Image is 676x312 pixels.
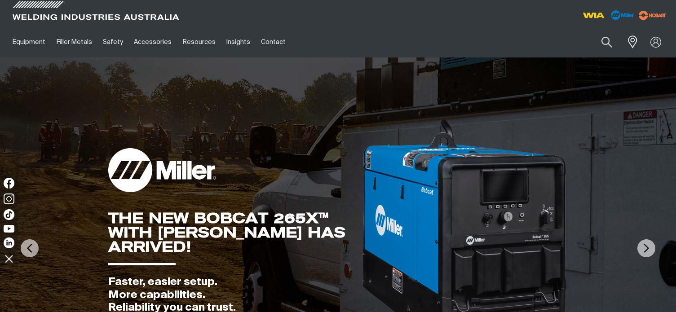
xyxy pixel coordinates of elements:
[7,26,51,57] a: Equipment
[177,26,221,57] a: Resources
[51,26,97,57] a: Filler Metals
[636,9,669,22] img: miller
[637,239,655,257] img: NextArrow
[1,251,17,266] img: hide socials
[128,26,177,57] a: Accessories
[21,239,39,257] img: PrevArrow
[4,225,14,233] img: YouTube
[4,193,14,204] img: Instagram
[97,26,128,57] a: Safety
[4,178,14,189] img: Facebook
[592,31,622,53] button: Search products
[256,26,291,57] a: Contact
[7,26,504,57] nav: Main
[221,26,256,57] a: Insights
[4,237,14,248] img: LinkedIn
[108,211,361,254] div: THE NEW BOBCAT 265X™ WITH [PERSON_NAME] HAS ARRIVED!
[580,31,622,53] input: Product name or item number...
[4,209,14,220] img: TikTok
